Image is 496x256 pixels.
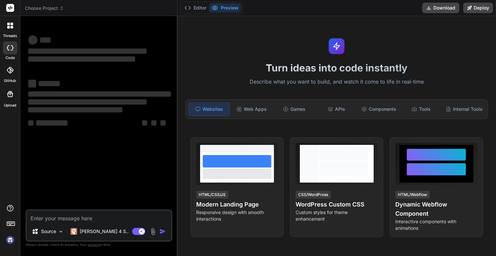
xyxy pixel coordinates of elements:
span: ‌ [160,120,166,126]
button: Download [422,3,459,13]
div: CSS/WordPress [296,191,331,199]
span: ‌ [28,56,135,62]
span: Choose Project [25,5,64,11]
h4: Dynamic Webflow Component [395,200,477,218]
p: [PERSON_NAME] 4 S.. [80,228,129,235]
div: Games [274,102,315,116]
p: Source [41,228,56,235]
img: attachment [149,228,157,235]
button: Preview [209,3,241,12]
div: HTML/CSS/JS [196,191,228,199]
p: Responsive design with smooth interactions [196,209,278,222]
img: Pick Models [58,229,64,234]
span: ‌ [28,99,147,105]
div: APIs [316,102,357,116]
span: ‌ [36,120,68,126]
img: Claude 4 Sonnet [71,228,77,235]
span: ‌ [28,120,33,126]
label: threads [3,33,17,39]
span: ‌ [28,107,122,112]
span: ‌ [28,91,171,97]
div: Tools [401,102,442,116]
span: privacy [88,243,100,246]
span: ‌ [39,81,60,86]
p: Interactive components with animations [395,218,477,231]
button: Deploy [463,3,493,13]
h1: Turn ideas into code instantly [181,62,492,74]
span: ‌ [142,120,147,126]
div: HTML/Webflow [395,191,430,199]
h4: Modern Landing Page [196,200,278,209]
span: ‌ [151,120,156,126]
div: Websites [188,102,230,116]
label: code [6,55,15,61]
h4: WordPress Custom CSS [296,200,378,209]
div: Components [359,102,400,116]
p: Always double-check its answers. Your in Bind [26,242,172,248]
div: Internal Tools [443,102,485,116]
label: Upload [4,103,16,108]
button: Editor [182,3,209,12]
span: ‌ [28,80,36,88]
span: ‌ [40,37,51,43]
label: GitHub [4,78,16,84]
div: Web Apps [231,102,272,116]
img: signin [5,234,16,246]
span: ‌ [28,49,147,54]
img: icon [159,228,166,235]
span: ‌ [28,35,37,45]
p: Describe what you want to build, and watch it come to life in real-time [181,78,492,86]
p: Custom styles for theme enhancement [296,209,378,222]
